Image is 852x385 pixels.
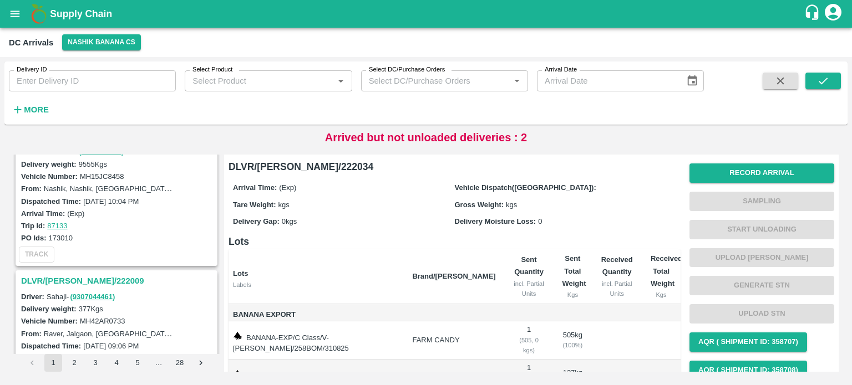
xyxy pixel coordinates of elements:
label: Arrival Time: [21,209,65,218]
button: Go to next page [192,354,210,372]
a: (9307044461) [70,292,115,301]
input: Select DC/Purchase Orders [364,74,492,88]
b: Supply Chain [50,8,112,19]
label: Delivery weight: [21,160,77,168]
label: Vehicle Number: [21,317,78,325]
button: More [9,100,52,119]
td: BANANA-EXP/C Class/V-[PERSON_NAME]/258BOM/310825 [229,321,403,360]
img: weight [233,331,242,340]
img: weight [233,369,242,378]
label: From: [21,184,42,193]
label: Raver, Jalgaon, [GEOGRAPHIC_DATA], [GEOGRAPHIC_DATA] [44,329,250,338]
b: Received Quantity [601,255,633,276]
label: Tare Weight: [233,201,276,209]
div: incl. Partial Units [601,279,633,299]
label: 9555 Kgs [79,160,107,168]
b: Received Total Weight [651,254,682,288]
label: Delivery Moisture Loss: [455,217,536,225]
input: Arrival Date [537,70,677,91]
div: … [150,358,168,368]
label: Delivery Gap: [233,217,280,225]
label: Trip Id: [21,222,45,230]
span: kgs [506,201,517,209]
label: [DATE] 10:04 PM [83,197,139,206]
td: 505 kg [553,321,592,360]
button: AQR ( Shipment Id: 358708) [689,361,807,380]
div: incl. Partial Units [514,279,545,299]
div: account of current user [823,2,843,25]
label: Arrival Time: [233,183,277,192]
span: Banana Export [233,309,403,321]
div: customer-support [804,4,823,24]
label: Arrival Date [545,65,577,74]
label: MH15JC8458 [80,172,124,181]
button: page 1 [44,354,62,372]
button: AQR ( Shipment Id: 358707) [689,332,807,352]
label: Dispatched Time: [21,197,81,206]
input: Enter Delivery ID [9,70,176,91]
td: FARM CANDY [403,321,504,360]
button: Open [510,74,524,88]
h6: Lots [229,234,681,249]
button: Open [333,74,348,88]
button: Choose date [682,70,703,91]
div: ( 505, 0 kgs) [514,335,545,356]
button: Go to page 5 [129,354,146,372]
label: Driver: [21,292,44,301]
nav: pagination navigation [22,354,211,372]
h6: DLVR/[PERSON_NAME]/222034 [229,159,681,174]
label: Vehicle Number: [21,172,78,181]
div: Kgs [651,290,672,300]
label: Delivery weight: [21,305,77,313]
label: Dispatched Time: [21,342,81,350]
span: 0 kgs [282,217,297,225]
img: logo [28,3,50,25]
input: Select Product [188,74,330,88]
h3: DLVR/[PERSON_NAME]/222009 [21,274,215,288]
b: Lots [233,269,248,278]
button: Go to page 4 [108,354,125,372]
td: 1 [505,321,554,360]
b: Brand/[PERSON_NAME] [412,272,495,280]
span: 0 [538,217,542,225]
b: Sent Total Weight [562,254,586,288]
label: (Exp) [67,209,84,218]
button: Go to page 28 [171,354,189,372]
label: Select Product [192,65,232,74]
button: open drawer [2,1,28,27]
button: Record Arrival [689,163,834,183]
label: Gross Weight: [455,201,504,209]
button: Go to page 2 [65,354,83,372]
label: PO Ids: [21,234,47,242]
label: From: [21,330,42,338]
span: kgs [278,201,290,209]
strong: More [24,105,49,114]
button: Select DC [62,34,141,50]
div: DC Arrivals [9,35,53,50]
a: 87133 [47,222,67,230]
div: Labels [233,280,403,290]
p: Arrived but not unloaded deliveries : 2 [325,129,528,146]
div: Kgs [562,290,583,300]
div: ( 100 %) [562,340,583,350]
label: Delivery ID [17,65,47,74]
label: Nashik, Nashik, [GEOGRAPHIC_DATA], [GEOGRAPHIC_DATA], [GEOGRAPHIC_DATA] [44,184,329,193]
b: Sent Quantity [514,255,544,276]
span: Sahaji - [47,292,116,301]
label: Select DC/Purchase Orders [369,65,445,74]
label: 173010 [49,234,73,242]
label: [DATE] 09:06 PM [83,342,139,350]
label: Vehicle Dispatch([GEOGRAPHIC_DATA]): [455,183,596,192]
span: (Exp) [279,183,296,192]
button: Go to page 3 [87,354,104,372]
label: MH42AR0733 [80,317,125,325]
label: 377 Kgs [79,305,103,313]
a: Supply Chain [50,6,804,22]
